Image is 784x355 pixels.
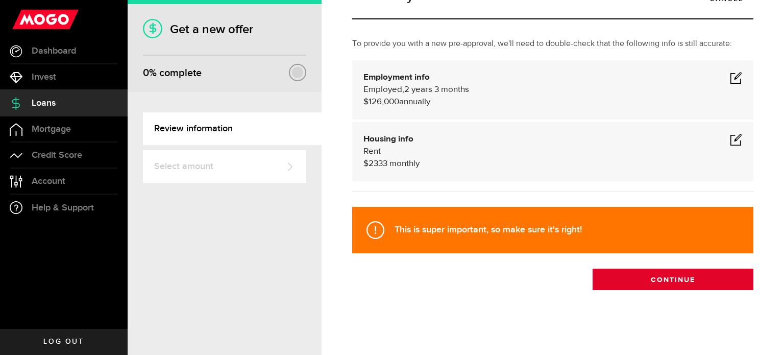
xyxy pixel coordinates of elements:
[143,150,306,183] a: Select amount
[32,203,94,212] span: Help & Support
[363,73,430,82] b: Employment info
[32,151,82,160] span: Credit Score
[363,98,399,106] span: $126,000
[143,64,202,82] div: % complete
[402,85,404,94] span: ,
[43,338,84,345] span: Log out
[399,98,430,106] span: annually
[389,159,420,168] span: monthly
[395,224,582,235] strong: This is super important, so make sure it's right!
[363,159,369,168] span: $
[363,85,402,94] span: Employed
[369,159,387,168] span: 2333
[143,22,306,37] h1: Get a new offer
[32,177,65,186] span: Account
[8,4,39,35] button: Open LiveChat chat widget
[143,67,149,79] span: 0
[352,38,753,50] p: To provide you with a new pre-approval, we'll need to double-check that the following info is sti...
[363,135,413,144] b: Housing info
[143,112,322,145] a: Review information
[593,269,753,290] button: Continue
[32,99,56,108] span: Loans
[32,73,56,82] span: Invest
[32,125,71,134] span: Mortgage
[32,46,76,56] span: Dashboard
[404,85,469,94] span: 2 years 3 months
[363,147,381,156] span: Rent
